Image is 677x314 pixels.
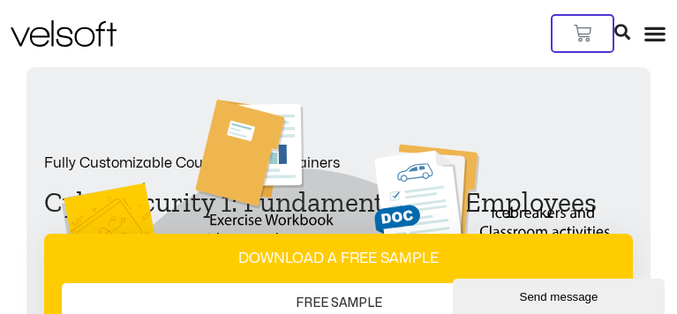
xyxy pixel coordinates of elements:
[453,275,668,314] iframe: chat widget
[643,22,666,45] div: Menu Toggle
[62,251,615,265] p: DOWNLOAD A FREE SAMPLE
[296,294,382,313] span: FREE SAMPLE
[11,20,117,47] img: Velsoft Training Materials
